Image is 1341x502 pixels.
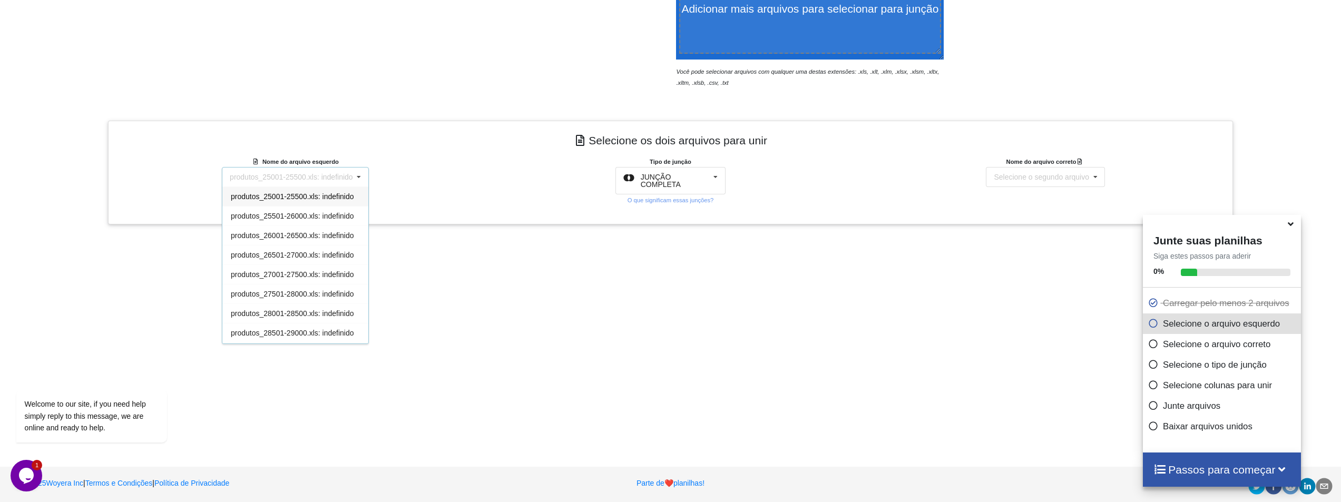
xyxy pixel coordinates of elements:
[681,3,938,15] font: Adicionar mais arquivos para selecionar para junção
[650,159,691,165] font: Tipo de junção
[1163,298,1289,308] font: Carregar pelo menos 2 arquivos
[673,479,704,487] font: planilhas!
[152,479,154,487] font: |
[1153,267,1158,275] font: 0
[1153,252,1251,260] font: Siga estes passos para aderir
[637,479,664,487] font: Parte de
[637,479,704,487] a: Parte decoraçãoplanilhas!
[1168,464,1275,476] font: Passos para começar
[1163,421,1252,431] font: Baixar arquivos unidos
[85,479,153,487] a: Termos e Condições
[231,251,354,259] font: produtos_26501-27000.xls: indefinido
[1163,339,1270,349] font: Selecione o arquivo correto
[1153,234,1262,247] font: Junte suas planilhas
[1006,159,1076,165] font: Nome do arquivo correto
[231,212,354,220] font: produtos_25501-26000.xls: indefinido
[230,173,353,181] font: produtos_25001-25500.xls: indefinido
[11,460,44,491] iframe: widget de bate-papo
[664,479,673,487] font: ❤️
[589,134,767,146] font: Selecione os dois arquivos para unir
[231,290,354,298] font: produtos_27501-28000.xls: indefinido
[231,309,354,318] font: produtos_28001-28500.xls: indefinido
[628,197,714,203] font: O que significam essas junções?
[262,159,339,165] font: Nome do arquivo esquerdo
[17,479,83,487] a: 2025Woyera Inc
[641,173,681,189] font: JUNÇÃO COMPLETA
[231,329,354,337] font: produtos_28501-29000.xls: indefinido
[1163,319,1280,329] font: Selecione o arquivo esquerdo
[1163,380,1272,390] font: Selecione colunas para unir
[1163,360,1267,370] font: Selecione o tipo de junção
[994,173,1089,181] font: Selecione o segundo arquivo
[231,270,354,279] font: produtos_27001-27500.xls: indefinido
[1158,267,1164,275] font: %
[46,479,83,487] font: Woyera Inc
[664,479,673,487] span: coração
[154,479,229,487] a: Política de Privacidade
[11,294,200,455] iframe: widget de bate-papo
[231,231,354,240] font: produtos_26001-26500.xls: indefinido
[1299,478,1316,495] div: LinkedIn
[1163,401,1220,411] font: Junte arquivos
[83,479,85,487] font: |
[231,192,354,201] font: produtos_25001-25500.xls: indefinido
[676,68,939,86] font: Você pode selecionar arquivos com qualquer uma destas extensões: .xls, .xlt, .xlm, .xlsx, .xlsm, ...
